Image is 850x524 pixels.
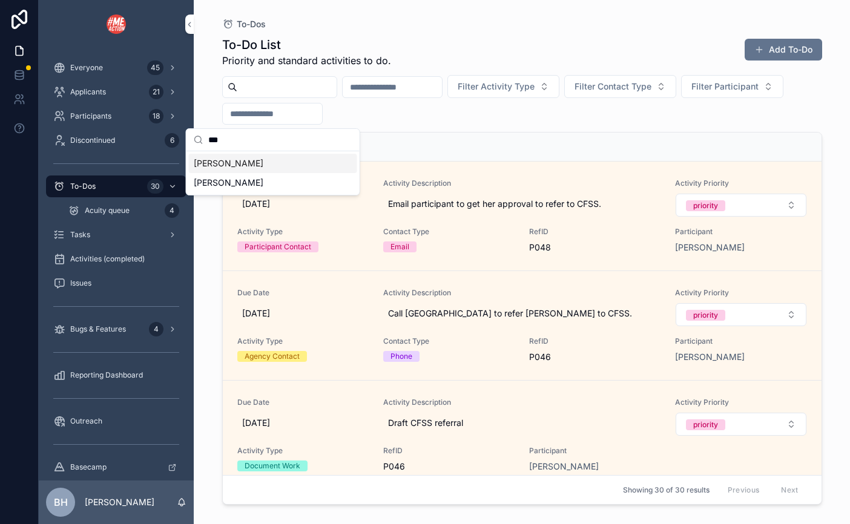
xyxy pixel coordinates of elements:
[675,336,806,346] span: Participant
[245,460,300,471] div: Document Work
[675,351,745,363] a: [PERSON_NAME]
[70,182,96,191] span: To-Dos
[46,224,186,246] a: Tasks
[458,80,535,93] span: Filter Activity Type
[70,278,91,288] span: Issues
[70,230,90,240] span: Tasks
[383,460,515,473] span: P046
[529,241,661,254] span: P048
[529,351,661,363] span: P046
[242,198,364,210] span: [DATE]
[149,109,163,123] div: 18
[388,307,656,319] span: Call [GEOGRAPHIC_DATA] to refer [PERSON_NAME] to CFSS.
[383,288,661,298] span: Activity Description
[693,310,718,321] div: priority
[623,485,710,495] span: Showing 30 of 30 results
[675,227,806,237] span: Participant
[390,351,412,362] div: Phone
[529,446,661,456] span: Participant
[245,241,311,252] div: Participant Contact
[223,271,822,381] a: Due Date[DATE]Activity DescriptionCall [GEOGRAPHIC_DATA] to refer [PERSON_NAME] to CFSS.Activity ...
[564,75,676,98] button: Select Button
[194,177,263,189] span: [PERSON_NAME]
[165,203,179,218] div: 4
[675,241,745,254] a: [PERSON_NAME]
[237,398,369,407] span: Due Date
[383,446,515,456] span: RefID
[447,75,559,98] button: Select Button
[54,495,68,509] span: BH
[693,419,718,430] div: priority
[529,227,661,237] span: RefID
[70,416,102,426] span: Outreach
[383,398,661,407] span: Activity Description
[85,206,130,215] span: Acuity queue
[383,178,661,188] span: Activity Description
[222,36,391,53] h1: To-Do List
[147,179,163,194] div: 30
[693,200,718,211] div: priority
[46,248,186,270] a: Activities (completed)
[529,336,661,346] span: RefID
[70,87,106,97] span: Applicants
[390,241,409,252] div: Email
[70,324,126,334] span: Bugs & Features
[237,446,369,456] span: Activity Type
[46,364,186,386] a: Reporting Dashboard
[46,272,186,294] a: Issues
[39,48,194,480] div: scrollable content
[745,39,822,61] button: Add To-Do
[245,351,300,362] div: Agency Contact
[70,63,103,73] span: Everyone
[70,111,111,121] span: Participants
[46,129,186,151] a: Discontinued6
[383,227,515,237] span: Contact Type
[70,254,145,264] span: Activities (completed)
[149,85,163,99] div: 21
[46,81,186,103] a: Applicants21
[147,61,163,75] div: 45
[675,288,806,298] span: Activity Priority
[242,307,364,319] span: [DATE]
[575,80,651,93] span: Filter Contact Type
[222,53,391,68] span: Priority and standard activities to do.
[383,336,515,346] span: Contact Type
[529,460,599,473] a: [PERSON_NAME]
[675,398,806,407] span: Activity Priority
[70,462,107,472] span: Basecamp
[676,303,806,326] button: Select Button
[691,80,759,93] span: Filter Participant
[70,370,143,380] span: Reporting Dashboard
[61,200,186,221] a: Acuity queue4
[237,18,266,30] span: To-Dos
[223,162,822,271] a: Due Date[DATE]Activity DescriptionEmail participant to get her approval to refer to CFSS.Activity...
[46,456,186,478] a: Basecamp
[70,136,115,145] span: Discontinued
[237,336,369,346] span: Activity Type
[165,133,179,148] div: 6
[237,227,369,237] span: Activity Type
[675,178,806,188] span: Activity Priority
[186,151,360,195] div: Suggestions
[194,157,263,169] span: [PERSON_NAME]
[388,198,656,210] span: Email participant to get her approval to refer to CFSS.
[242,417,364,429] span: [DATE]
[237,288,369,298] span: Due Date
[223,381,822,490] a: Due Date[DATE]Activity DescriptionDraft CFSS referralActivity PrioritySelect ButtonActivity TypeD...
[388,417,656,429] span: Draft CFSS referral
[85,496,154,508] p: [PERSON_NAME]
[149,322,163,336] div: 4
[107,15,126,34] img: App logo
[46,105,186,127] a: Participants18
[46,175,186,197] a: To-Dos30
[46,410,186,432] a: Outreach
[222,18,266,30] a: To-Dos
[46,57,186,79] a: Everyone45
[676,194,806,217] button: Select Button
[676,413,806,436] button: Select Button
[46,318,186,340] a: Bugs & Features4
